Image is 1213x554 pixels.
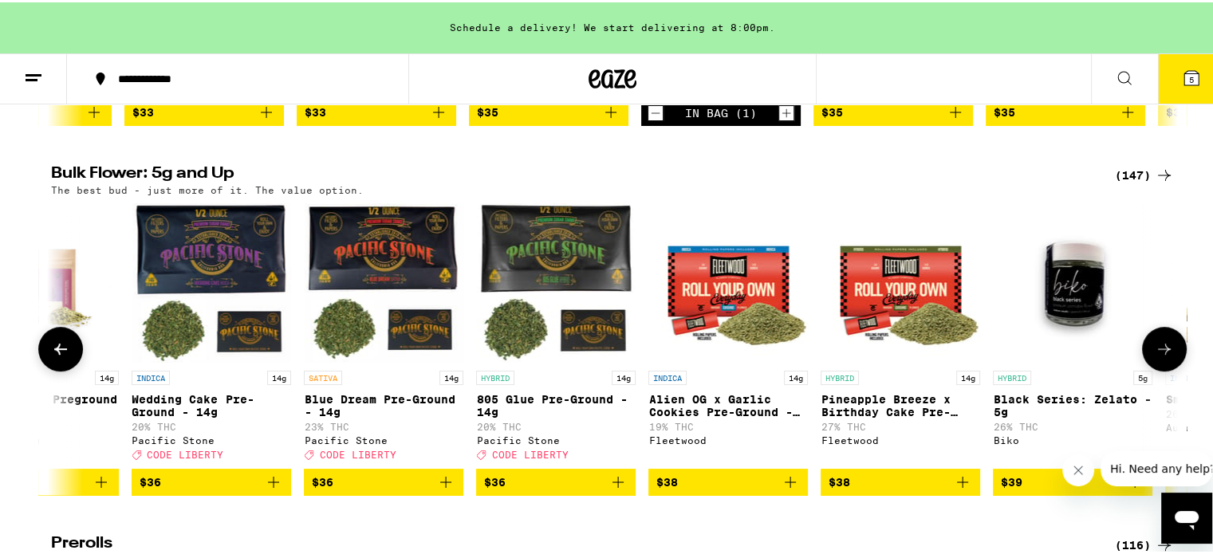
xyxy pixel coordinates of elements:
[51,183,364,193] p: The best bud - just more of it. The value option.
[648,419,808,430] p: 19% THC
[1115,533,1174,552] a: (116)
[124,96,284,124] button: Add to bag
[993,433,1152,443] div: Biko
[304,419,463,430] p: 23% THC
[491,448,568,458] span: CODE LIBERTY
[304,201,463,466] a: Open page for Blue Dream Pre-Ground - 14g from Pacific Stone
[476,433,636,443] div: Pacific Stone
[132,433,291,443] div: Pacific Stone
[1165,368,1203,383] p: INDICA
[993,391,1152,416] p: Black Series: Zelato - 5g
[1189,73,1194,82] span: 5
[829,473,850,486] span: $38
[821,104,843,116] span: $35
[132,466,291,493] button: Add to bag
[993,201,1152,466] a: Open page for Black Series: Zelato - 5g from Biko
[821,433,980,443] div: Fleetwood
[476,466,636,493] button: Add to bag
[1101,449,1212,484] iframe: Message from company
[1161,490,1212,541] iframe: Button to launch messaging window
[612,368,636,383] p: 14g
[648,391,808,416] p: Alien OG x Garlic Cookies Pre-Ground - 14g
[140,473,161,486] span: $36
[648,103,664,119] button: Decrement
[10,11,115,24] span: Hi. Need any help?
[648,466,808,493] button: Add to bag
[813,96,973,124] button: Add to bag
[304,201,463,360] img: Pacific Stone - Blue Dream Pre-Ground - 14g
[784,368,808,383] p: 14g
[476,201,636,466] a: Open page for 805 Glue Pre-Ground - 14g from Pacific Stone
[469,96,628,124] button: Add to bag
[439,368,463,383] p: 14g
[297,96,456,124] button: Add to bag
[476,368,514,383] p: HYBRID
[821,201,980,466] a: Open page for Pineapple Breeze x Birthday Cake Pre-Ground - 14g from Fleetwood
[132,368,170,383] p: INDICA
[304,466,463,493] button: Add to bag
[648,201,808,360] img: Fleetwood - Alien OG x Garlic Cookies Pre-Ground - 14g
[993,368,1031,383] p: HYBRID
[132,104,154,116] span: $33
[1062,452,1094,484] iframe: Close message
[648,201,808,466] a: Open page for Alien OG x Garlic Cookies Pre-Ground - 14g from Fleetwood
[319,448,396,458] span: CODE LIBERTY
[648,368,687,383] p: INDICA
[986,96,1145,124] button: Add to bag
[1133,368,1152,383] p: 5g
[305,104,326,116] span: $33
[993,201,1152,360] img: Biko - Black Series: Zelato - 5g
[778,103,794,119] button: Increment
[993,466,1152,493] button: Add to bag
[821,419,980,430] p: 27% THC
[484,473,506,486] span: $36
[956,368,980,383] p: 14g
[1115,163,1174,183] a: (147)
[267,368,291,383] p: 14g
[132,391,291,416] p: Wedding Cake Pre-Ground - 14g
[304,391,463,416] p: Blue Dream Pre-Ground - 14g
[821,201,980,360] img: Fleetwood - Pineapple Breeze x Birthday Cake Pre-Ground - 14g
[685,104,757,117] div: In Bag (1)
[648,433,808,443] div: Fleetwood
[656,473,678,486] span: $38
[304,433,463,443] div: Pacific Stone
[95,368,119,383] p: 14g
[821,391,980,416] p: Pineapple Breeze x Birthday Cake Pre-Ground - 14g
[51,163,1096,183] h2: Bulk Flower: 5g and Up
[1166,104,1187,116] span: $35
[476,201,636,360] img: Pacific Stone - 805 Glue Pre-Ground - 14g
[51,533,1096,552] h2: Prerolls
[147,448,223,458] span: CODE LIBERTY
[821,466,980,493] button: Add to bag
[476,419,636,430] p: 20% THC
[993,419,1152,430] p: 26% THC
[132,201,291,466] a: Open page for Wedding Cake Pre-Ground - 14g from Pacific Stone
[132,201,291,360] img: Pacific Stone - Wedding Cake Pre-Ground - 14g
[132,419,291,430] p: 20% THC
[994,104,1015,116] span: $35
[821,368,859,383] p: HYBRID
[304,368,342,383] p: SATIVA
[476,391,636,416] p: 805 Glue Pre-Ground - 14g
[312,473,333,486] span: $36
[1001,473,1022,486] span: $39
[477,104,498,116] span: $35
